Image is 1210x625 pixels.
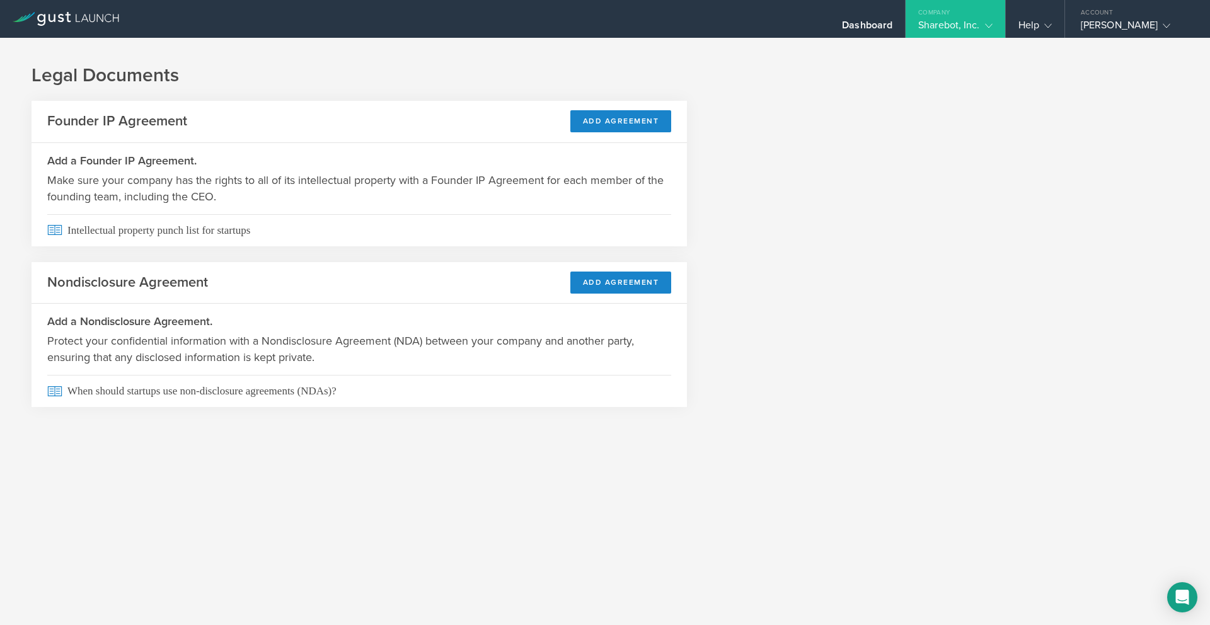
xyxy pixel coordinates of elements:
button: Add Agreement [570,110,672,132]
p: Protect your confidential information with a Nondisclosure Agreement (NDA) between your company a... [47,333,671,365]
button: Add Agreement [570,272,672,294]
a: Intellectual property punch list for startups [32,214,687,246]
h2: Nondisclosure Agreement [47,273,208,292]
h3: Add a Founder IP Agreement. [47,152,671,169]
div: Open Intercom Messenger [1167,582,1197,612]
h3: Add a Nondisclosure Agreement. [47,313,671,330]
h1: Legal Documents [32,63,1178,88]
a: When should startups use non-disclosure agreements (NDAs)? [32,375,687,407]
span: Intellectual property punch list for startups [47,214,671,246]
div: Dashboard [842,19,892,38]
h2: Founder IP Agreement [47,112,187,130]
p: Make sure your company has the rights to all of its intellectual property with a Founder IP Agree... [47,172,671,205]
div: Sharebot, Inc. [918,19,992,38]
span: When should startups use non-disclosure agreements (NDAs)? [47,375,671,407]
div: [PERSON_NAME] [1081,19,1188,38]
div: Help [1018,19,1052,38]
